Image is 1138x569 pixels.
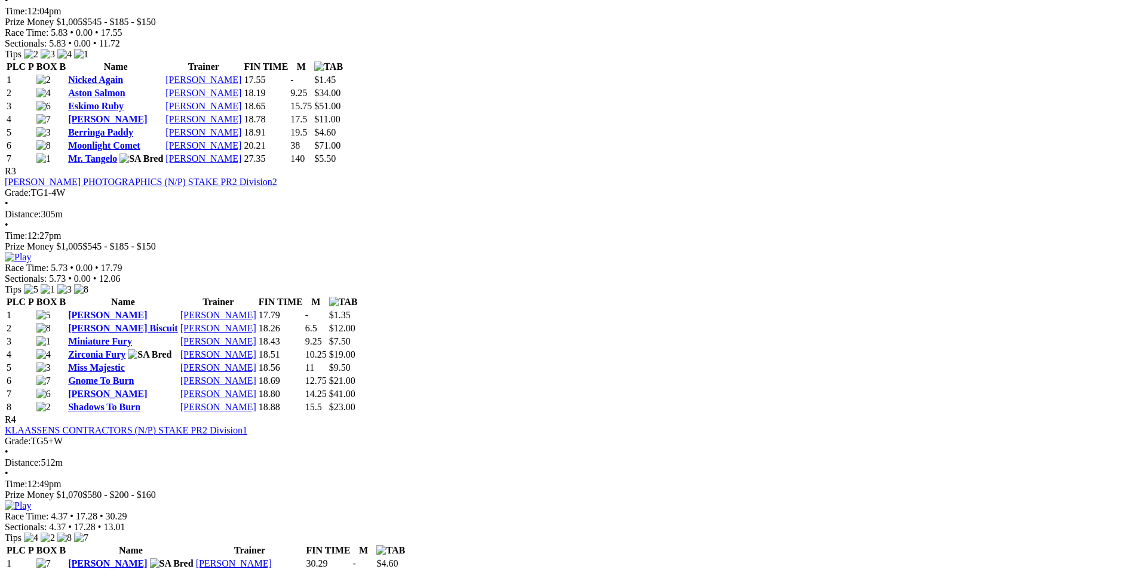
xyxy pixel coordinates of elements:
text: - [352,558,355,568]
a: Moonlight Comet [68,140,140,150]
div: Prize Money $1,005 [5,17,1133,27]
td: 27.35 [243,153,289,165]
a: [PERSON_NAME] Biscuit [68,323,178,333]
td: 18.26 [258,322,303,334]
span: 5.83 [49,38,66,48]
text: 9.25 [290,88,307,98]
span: Tips [5,284,22,294]
a: [PERSON_NAME] [180,389,256,399]
span: BOX [36,545,57,555]
span: • [95,27,99,38]
td: 2 [6,322,35,334]
img: SA Bred [150,558,194,569]
td: 20.21 [243,140,289,152]
a: [PERSON_NAME] [165,75,241,85]
img: 5 [24,284,38,295]
img: 8 [36,323,51,334]
td: 17.79 [258,309,303,321]
span: 0.00 [74,273,91,284]
img: 3 [57,284,72,295]
th: M [305,296,327,308]
a: [PERSON_NAME] [180,310,256,320]
span: Distance: [5,209,41,219]
img: 1 [74,49,88,60]
a: Aston Salmon [68,88,125,98]
td: 3 [6,100,35,112]
span: 12.06 [99,273,120,284]
span: • [68,38,72,48]
span: • [98,522,102,532]
span: 13.01 [103,522,125,532]
td: 18.56 [258,362,303,374]
span: • [5,198,8,208]
span: 0.00 [76,263,93,273]
span: BOX [36,61,57,72]
span: • [100,511,103,521]
span: Sectionals: [5,38,47,48]
img: 7 [74,533,88,543]
td: 6 [6,140,35,152]
a: Miniature Fury [68,336,132,346]
span: P [28,297,34,307]
span: • [70,511,73,521]
span: $7.50 [329,336,351,346]
a: [PERSON_NAME] [180,362,256,373]
a: KLAASSENS CONTRACTORS (N/P) STAKE PR2 Division1 [5,425,247,435]
img: SA Bred [128,349,171,360]
a: Nicked Again [68,75,123,85]
a: [PERSON_NAME] [180,336,256,346]
span: $4.60 [314,127,336,137]
span: $12.00 [329,323,355,333]
span: $580 - $200 - $160 [82,490,156,500]
div: 12:49pm [5,479,1133,490]
th: Name [68,545,194,556]
td: 7 [6,388,35,400]
td: 1 [6,309,35,321]
span: P [28,61,34,72]
img: 6 [36,389,51,399]
span: 5.73 [51,263,68,273]
a: [PERSON_NAME] [68,389,147,399]
span: 4.37 [49,522,66,532]
img: 4 [24,533,38,543]
div: TG1-4W [5,187,1133,198]
th: M [290,61,312,73]
span: $21.00 [329,376,355,386]
img: 7 [36,376,51,386]
div: 512m [5,457,1133,468]
span: Distance: [5,457,41,467]
a: [PERSON_NAME] [180,323,256,333]
span: $11.00 [314,114,340,124]
a: [PERSON_NAME] [165,127,241,137]
span: 30.29 [106,511,127,521]
th: FIN TIME [258,296,303,308]
span: $9.50 [329,362,351,373]
td: 6 [6,375,35,387]
img: TAB [376,545,405,556]
span: PLC [7,61,26,72]
text: - [290,75,293,85]
div: 12:04pm [5,6,1133,17]
td: 4 [6,349,35,361]
span: • [5,447,8,457]
text: 17.5 [290,114,307,124]
th: Name [68,61,164,73]
img: 7 [36,114,51,125]
span: 17.79 [101,263,122,273]
th: FIN TIME [306,545,351,556]
img: 3 [41,49,55,60]
img: 1 [36,153,51,164]
span: P [28,545,34,555]
span: 5.73 [49,273,66,284]
span: Tips [5,49,22,59]
span: • [68,273,72,284]
td: 8 [6,401,35,413]
span: Race Time: [5,263,48,273]
span: $71.00 [314,140,341,150]
img: TAB [314,61,343,72]
span: Race Time: [5,27,48,38]
div: Prize Money $1,070 [5,490,1133,500]
th: M [352,545,375,556]
a: [PERSON_NAME] PHOTOGRAPHICS (N/P) STAKE PR2 Division2 [5,177,277,187]
img: 5 [36,310,51,321]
